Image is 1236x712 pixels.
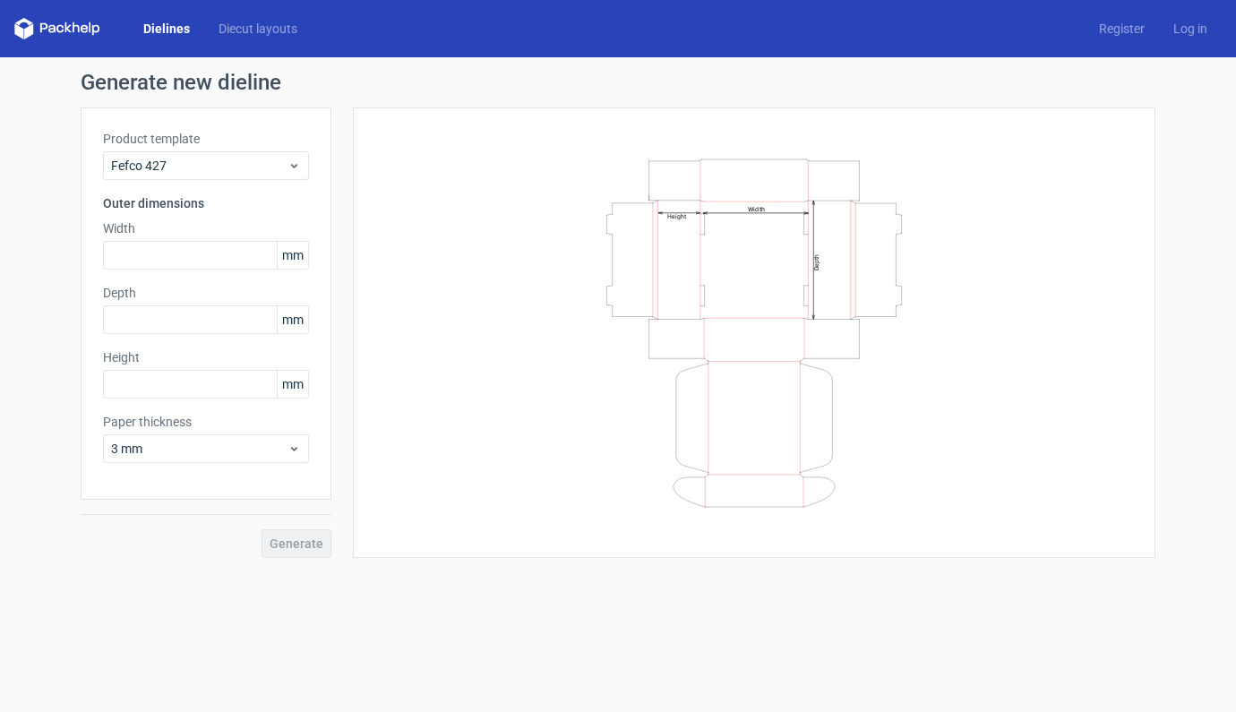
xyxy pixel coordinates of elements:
label: Width [103,219,309,237]
span: mm [277,306,308,333]
text: Width [748,204,765,212]
span: 3 mm [111,440,288,458]
h3: Outer dimensions [103,194,309,212]
a: Log in [1159,20,1222,38]
text: Depth [813,253,820,270]
span: Fefco 427 [111,157,288,175]
a: Register [1085,20,1159,38]
text: Height [667,212,686,219]
span: mm [277,371,308,398]
span: mm [277,242,308,269]
label: Paper thickness [103,413,309,431]
a: Dielines [129,20,204,38]
a: Diecut layouts [204,20,312,38]
label: Height [103,348,309,366]
label: Depth [103,284,309,302]
h1: Generate new dieline [81,72,1155,93]
label: Product template [103,130,309,148]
